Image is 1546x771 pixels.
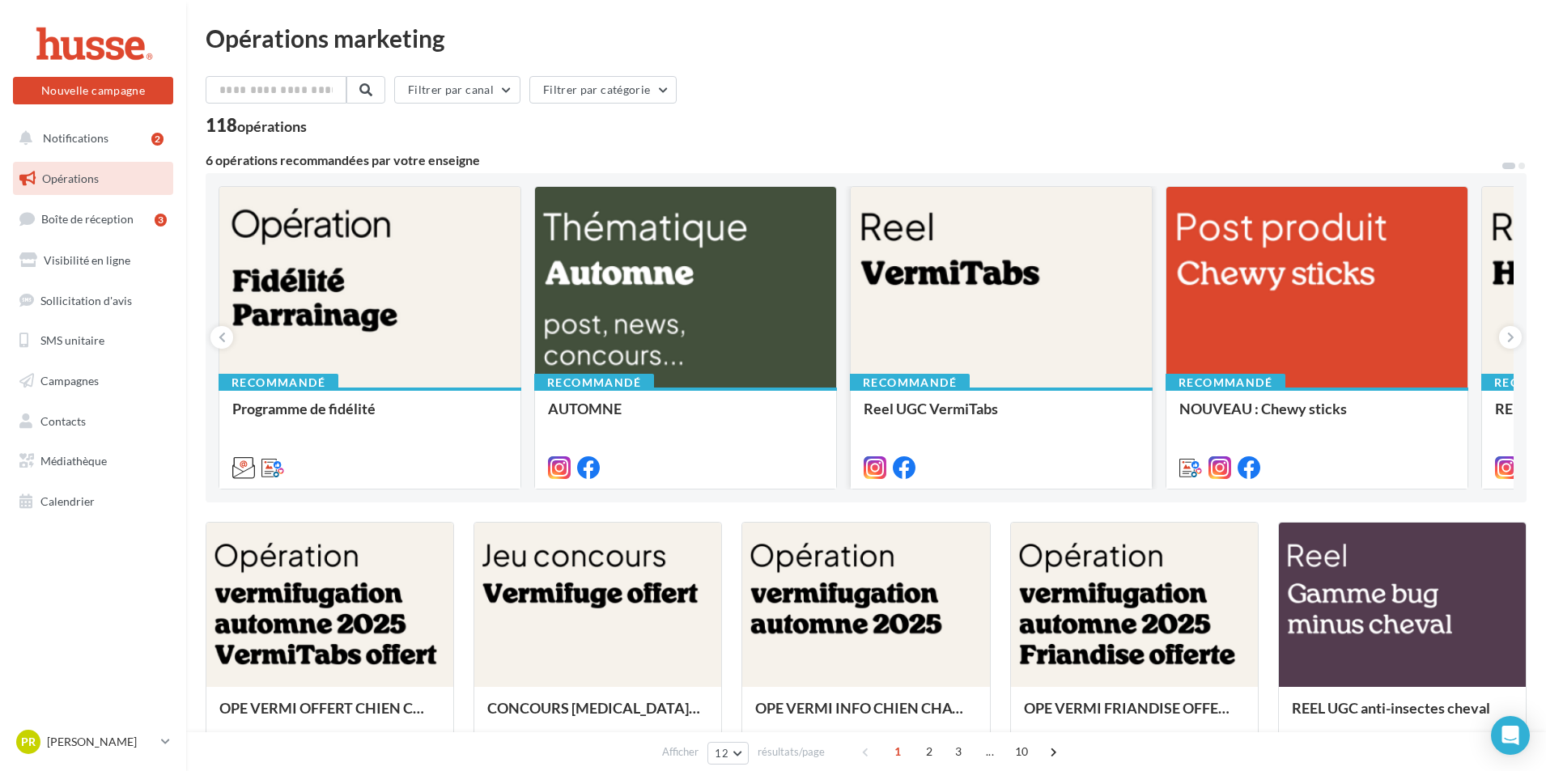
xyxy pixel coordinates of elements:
span: Visibilité en ligne [44,253,130,267]
span: PR [21,734,36,750]
p: [PERSON_NAME] [47,734,155,750]
button: 12 [707,742,749,765]
a: Médiathèque [10,444,176,478]
a: Boîte de réception3 [10,201,176,236]
span: 12 [715,747,728,760]
div: Recommandé [1166,374,1285,392]
span: 2 [916,739,942,765]
div: AUTOMNE [548,400,823,433]
button: Filtrer par catégorie [529,76,677,104]
a: PR [PERSON_NAME] [13,727,173,757]
div: Open Intercom Messenger [1491,716,1530,755]
div: CONCOURS [MEDICAL_DATA] OFFERT AUTOMNE 2025 [487,700,708,732]
span: 10 [1009,739,1035,765]
a: Contacts [10,405,176,438]
span: 3 [945,739,971,765]
div: Recommandé [534,374,654,392]
a: Calendrier [10,485,176,519]
a: Campagnes [10,364,176,398]
a: Opérations [10,162,176,196]
div: 6 opérations recommandées par votre enseigne [206,154,1501,167]
span: résultats/page [758,744,825,760]
span: 1 [885,739,911,765]
button: Notifications 2 [10,121,170,155]
div: 118 [206,116,307,134]
div: NOUVEAU : Chewy sticks [1179,400,1455,433]
div: REEL UGC anti-insectes cheval [1292,700,1513,732]
span: Campagnes [40,374,99,388]
span: ... [977,739,1003,765]
div: Opérations marketing [206,26,1527,50]
div: Programme de fidélité [232,400,508,433]
span: Boîte de réception [41,212,134,226]
span: Sollicitation d'avis [40,293,132,307]
a: Visibilité en ligne [10,244,176,277]
span: Médiathèque [40,454,107,468]
div: OPE VERMI FRIANDISE OFFERTE CHIEN CHAT AUTOMNE [1024,700,1245,732]
div: 3 [155,214,167,227]
span: Contacts [40,414,86,428]
span: Afficher [662,744,699,760]
a: Sollicitation d'avis [10,284,176,318]
div: Reel UGC VermiTabs [864,400,1139,433]
span: SMS unitaire [40,333,104,347]
div: 2 [151,133,164,146]
div: OPE VERMI INFO CHIEN CHAT AUTOMNE [755,700,976,732]
div: Recommandé [850,374,970,392]
span: Calendrier [40,494,95,508]
span: Notifications [43,131,108,145]
div: opérations [237,119,307,133]
div: Recommandé [219,374,338,392]
div: OPE VERMI OFFERT CHIEN CHAT AUTOMNE [219,700,440,732]
a: SMS unitaire [10,324,176,358]
span: Opérations [42,172,99,185]
button: Nouvelle campagne [13,77,173,104]
button: Filtrer par canal [394,76,520,104]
